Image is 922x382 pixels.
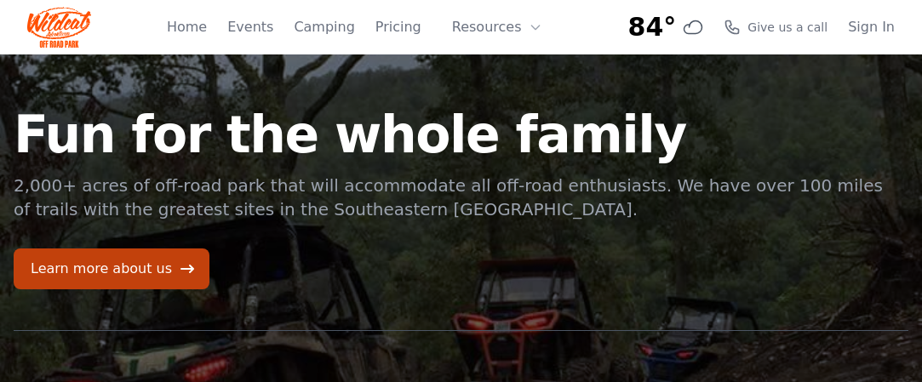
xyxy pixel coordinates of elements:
[848,17,895,37] a: Sign In
[375,17,421,37] a: Pricing
[724,19,828,36] a: Give us a call
[294,17,354,37] a: Camping
[14,174,885,221] p: 2,000+ acres of off-road park that will accommodate all off-road enthusiasts. We have over 100 mi...
[747,19,828,36] span: Give us a call
[14,109,885,160] h1: Fun for the whole family
[14,248,209,289] a: Learn more about us
[628,12,677,43] span: 84°
[27,7,91,48] img: Wildcat Logo
[167,17,207,37] a: Home
[442,10,553,44] button: Resources
[227,17,273,37] a: Events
